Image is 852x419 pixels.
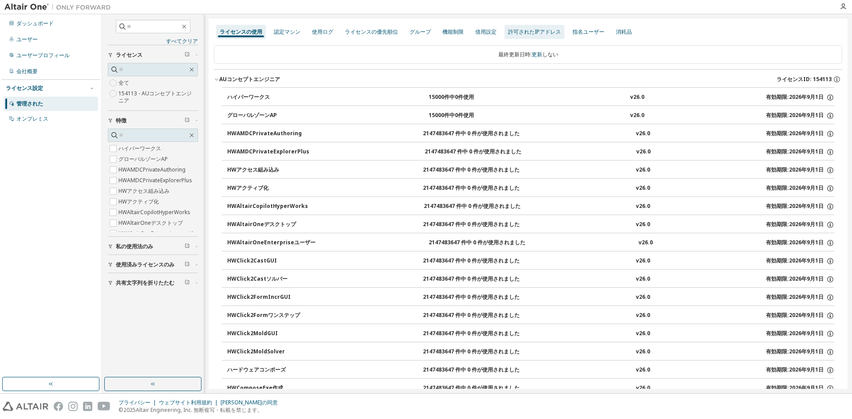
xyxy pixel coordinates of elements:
[429,239,525,246] font: 2147483647 件中 0 件が使用されました
[221,399,278,406] font: [PERSON_NAME]の同意
[442,28,464,35] font: 機能制限
[227,270,834,289] button: HWClick2Castソルバー2147483647 件中 0 件が使用されましたv26.0有効期限:2026年9月1日
[424,202,521,210] font: 2147483647 件中 0 件が使用されました
[766,220,789,228] font: 有効期限:
[429,111,474,119] font: 15000件中0件使用
[766,329,789,337] font: 有効期限:
[572,28,604,35] font: 指名ユーザー
[789,148,824,155] font: 2026年9月1日
[789,111,824,119] font: 2026年9月1日
[423,384,520,392] font: 2147483647 件中 0 件が使用されました
[789,366,824,373] font: 2026年9月1日
[185,117,190,124] span: フィルターをクリア
[227,306,834,325] button: HWClick2Formワンステップ2147483647 件中 0 件が使用されましたv26.0有効期限:2026年9月1日
[108,237,198,256] button: 私の使用法のみ
[227,257,277,264] font: HWClick2CastGUI
[6,84,43,92] font: ライセンス設定
[185,243,190,250] span: フィルターをクリア
[227,215,834,235] button: HWAltairOneデスクトップ2147483647 件中 0 件が使用されましたv26.0有効期限:2026年9月1日
[766,129,789,137] font: 有効期限:
[345,28,398,35] font: ライセンスの優先順位
[227,233,834,253] button: HWAltairOneEnterpriseユーザー2147483647 件中 0 件が使用されましたv26.0有効期限:2026年9月1日
[542,51,558,58] font: しない
[425,148,521,155] font: 2147483647 件中 0 件が使用されました
[636,311,650,319] font: v26.0
[789,220,824,228] font: 2026年9月1日
[118,406,123,414] font: ©
[118,145,161,152] font: ハイパーワークス
[766,148,789,155] font: 有効期限:
[227,142,834,162] button: HWAMDCPrivateExplorerPlus2147483647 件中 0 件が使用されましたv26.0有効期限:2026年9月1日
[789,184,824,192] font: 2026年9月1日
[766,202,789,210] font: 有効期限:
[219,75,280,83] font: AUコンセプトエンジニア
[83,402,92,411] img: linkedin.svg
[766,239,789,246] font: 有効期限:
[16,35,38,43] font: ユーザー
[108,45,198,65] button: ライセンス
[636,220,650,228] font: v26.0
[227,251,834,271] button: HWClick2CastGUI2147483647 件中 0 件が使用されましたv26.0有効期限:2026年9月1日
[636,166,650,173] font: v26.0
[118,399,150,406] font: プライバシー
[789,166,824,173] font: 2026年9月1日
[423,220,520,228] font: 2147483647 件中 0 件が使用されました
[636,257,650,264] font: v26.0
[227,348,285,355] font: HWClick2MoldSolver
[227,360,834,380] button: ハードウェアコンポーズ2147483647 件中 0 件が使用されましたv26.0有効期限:2026年9月1日
[16,67,38,75] font: 会社概要
[789,257,824,264] font: 2026年9月1日
[227,148,309,155] font: HWAMDCPrivateExplorerPlus
[227,239,316,246] font: HWAltairOneEnterpriseユーザー
[220,28,262,35] font: ライセンスの使用
[16,100,43,107] font: 管理された
[108,255,198,274] button: 使用済みライセンスのみ
[118,176,192,184] font: HWAMDCPrivateExplorerPlus
[789,348,824,355] font: 2026年9月1日
[227,366,286,373] font: ハードウェアコンポーズ
[136,406,263,414] font: Altair Engineering, Inc. 無断複写・転載を禁じます。
[227,220,296,228] font: HWAltairOneデスクトップ
[636,384,650,392] font: v26.0
[789,275,824,282] font: 2026年9月1日
[423,293,520,301] font: 2147483647 件中 0 件が使用されました
[227,111,277,119] font: グローバルゾーンAP
[423,129,520,137] font: 2147483647 件中 0 件が使用されました
[766,293,789,301] font: 有効期限:
[636,348,650,355] font: v26.0
[636,202,650,210] font: v26.0
[227,384,283,392] font: HWComposeExe作成
[118,90,192,104] font: 154113 - AUコンセプトエンジニア
[118,198,159,205] font: HWアクティブ化
[636,148,651,155] font: v26.0
[3,402,48,411] img: altair_logo.svg
[636,329,650,337] font: v26.0
[159,399,212,406] font: ウェブサイト利用規約
[118,155,168,163] font: グローバルゾーンAP
[4,3,115,12] img: アルタイルワン
[475,28,497,35] font: 借用設定
[636,293,650,301] font: v26.0
[116,279,174,286] font: 共有文字列を折りたたむ
[423,257,520,264] font: 2147483647 件中 0 件が使用されました
[227,93,270,101] font: ハイパーワークス
[636,184,650,192] font: v26.0
[16,115,48,122] font: オンプレミス
[227,324,834,344] button: HWClick2MoldGUI2147483647 件中 0 件が使用されましたv26.0有効期限:2026年9月1日
[227,106,834,125] button: グローバルゾーンAP15000件中0件使用v26.0有効期限:2026年9月1日
[630,111,644,119] font: v26.0
[532,51,542,58] font: 更新
[423,166,520,173] font: 2147483647 件中 0 件が使用されました
[766,348,789,355] font: 有効期限:
[118,208,190,216] font: HWAltairCopilotHyperWorks
[185,51,190,59] span: フィルターをクリア
[766,184,789,192] font: 有効期限:
[185,279,190,286] span: フィルターをクリア
[54,402,63,411] img: facebook.svg
[116,51,142,59] font: ライセンス
[227,124,834,144] button: HWAMDCPrivateAuthoring2147483647 件中 0 件が使用されましたv26.0有効期限:2026年9月1日
[636,129,650,137] font: v26.0
[166,37,198,45] font: すべてクリア
[118,230,193,244] font: HWAltairOneEnterpriseユーザー
[108,111,198,130] button: 特徴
